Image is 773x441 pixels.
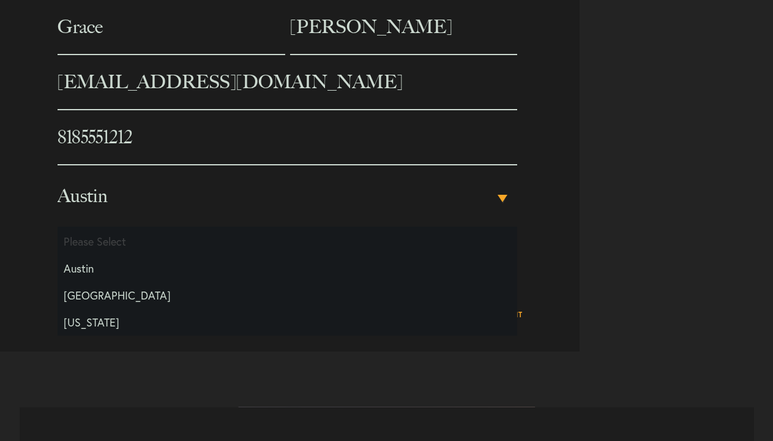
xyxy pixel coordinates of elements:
li: [US_STATE] [58,309,517,336]
b: ▾ [498,195,507,202]
li: [GEOGRAPHIC_DATA] [58,282,517,309]
li: Please Select [58,228,517,255]
li: Austin [58,255,517,282]
input: Email address* [58,55,517,110]
input: Phone number [58,110,517,165]
span: Austin [58,165,494,227]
